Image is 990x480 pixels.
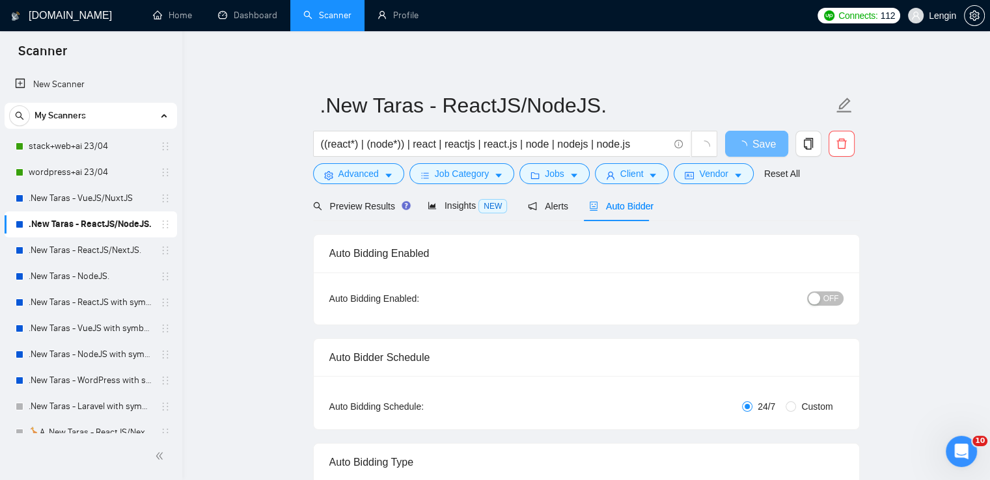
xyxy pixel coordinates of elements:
[329,235,844,272] div: Auto Bidding Enabled
[428,201,437,210] span: area-chart
[10,111,29,120] span: search
[478,199,507,213] span: NEW
[160,141,171,152] span: holder
[964,5,985,26] button: setting
[685,170,694,180] span: idcard
[15,72,167,98] a: New Scanner
[911,11,920,20] span: user
[606,170,615,180] span: user
[5,72,177,98] li: New Scanner
[160,297,171,308] span: holder
[29,263,152,289] a: .New Taras - NodeJS.
[29,237,152,263] a: .New Taras - ReactJS/NextJS.
[648,170,657,180] span: caret-down
[946,436,977,467] iframe: Intercom live chat
[545,167,564,181] span: Jobs
[378,10,419,21] a: userProfile
[972,436,987,446] span: 10
[29,315,152,341] a: .New Taras - VueJS with symbols
[9,105,30,126] button: search
[725,131,788,157] button: Save
[674,163,753,184] button: idcardVendorcaret-down
[829,131,855,157] button: delete
[880,8,894,23] span: 112
[34,103,86,129] span: My Scanners
[674,140,683,148] span: info-circle
[734,170,743,180] span: caret-down
[313,201,407,211] span: Preview Results
[528,202,537,211] span: notification
[153,10,192,21] a: homeHome
[329,291,501,306] div: Auto Bidding Enabled:
[218,10,277,21] a: dashboardDashboard
[29,159,152,185] a: wordpress+ai 23/04
[752,136,776,152] span: Save
[29,289,152,315] a: .New Taras - ReactJS with symbols
[420,170,430,180] span: bars
[589,201,653,211] span: Auto Bidder
[155,449,168,462] span: double-left
[823,291,839,306] span: OFF
[530,170,540,180] span: folder
[964,10,985,21] a: setting
[320,89,833,122] input: Scanner name...
[321,136,668,152] input: Search Freelance Jobs...
[29,211,152,237] a: .New Taras - ReactJS/NodeJS.
[29,367,152,393] a: .New Taras - WordPress with symbols
[8,42,77,69] span: Scanner
[160,271,171,282] span: holder
[29,133,152,159] a: stack+web+ai 23/04
[435,167,489,181] span: Job Category
[160,427,171,438] span: holder
[752,399,780,414] span: 24/7
[836,97,853,114] span: edit
[313,202,322,211] span: search
[699,167,728,181] span: Vendor
[400,200,412,211] div: Tooltip anchor
[160,375,171,386] span: holder
[160,167,171,178] span: holder
[29,393,152,420] a: .New Taras - Laravel with symbols
[160,245,171,256] span: holder
[329,339,844,376] div: Auto Bidder Schedule
[160,349,171,360] span: holder
[698,140,710,152] span: loading
[160,401,171,412] span: holder
[160,219,171,230] span: holder
[589,202,598,211] span: robot
[620,167,644,181] span: Client
[303,10,351,21] a: searchScanner
[796,138,821,150] span: copy
[409,163,514,184] button: barsJob Categorycaret-down
[764,167,800,181] a: Reset All
[313,163,404,184] button: settingAdvancedcaret-down
[795,131,821,157] button: copy
[494,170,503,180] span: caret-down
[11,6,20,27] img: logo
[338,167,379,181] span: Advanced
[519,163,590,184] button: folderJobscaret-down
[29,420,152,446] a: 🦒A .New Taras - ReactJS/NextJS usual 23/04
[838,8,877,23] span: Connects:
[324,170,333,180] span: setting
[528,201,568,211] span: Alerts
[428,200,507,211] span: Insights
[829,138,854,150] span: delete
[570,170,579,180] span: caret-down
[29,341,152,367] a: .New Taras - NodeJS with symbols
[329,399,501,414] div: Auto Bidding Schedule:
[824,10,834,21] img: upwork-logo.png
[595,163,669,184] button: userClientcaret-down
[160,193,171,204] span: holder
[160,323,171,334] span: holder
[737,140,752,151] span: loading
[796,399,838,414] span: Custom
[384,170,393,180] span: caret-down
[29,185,152,211] a: .New Taras - VueJS/NuxtJS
